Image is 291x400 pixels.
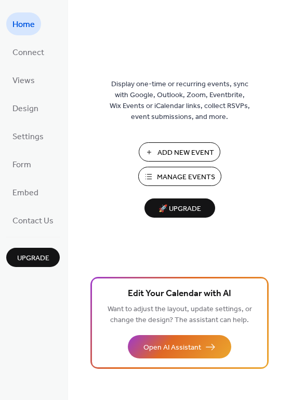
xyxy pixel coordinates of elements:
span: Display one-time or recurring events, sync with Google, Outlook, Zoom, Eventbrite, Wix Events or ... [110,79,250,123]
span: Settings [12,129,44,145]
a: Views [6,69,41,91]
span: Embed [12,185,38,202]
button: Upgrade [6,248,60,267]
a: Design [6,97,45,119]
a: Embed [6,181,45,204]
button: 🚀 Upgrade [144,198,215,218]
a: Settings [6,125,50,148]
button: Manage Events [138,167,221,186]
span: Edit Your Calendar with AI [128,287,231,301]
span: Upgrade [17,253,49,264]
button: Add New Event [139,142,220,162]
span: Form [12,157,31,174]
button: Open AI Assistant [128,335,231,358]
span: Home [12,17,35,33]
span: Want to adjust the layout, update settings, or change the design? The assistant can help. [108,302,252,327]
span: Connect [12,45,44,61]
a: Form [6,153,37,176]
span: Design [12,101,38,117]
span: Contact Us [12,213,54,230]
span: 🚀 Upgrade [151,202,209,216]
a: Home [6,12,41,35]
a: Contact Us [6,209,60,232]
span: Open AI Assistant [143,342,201,353]
a: Connect [6,41,50,63]
span: Manage Events [157,172,215,183]
span: Add New Event [157,148,214,158]
span: Views [12,73,35,89]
